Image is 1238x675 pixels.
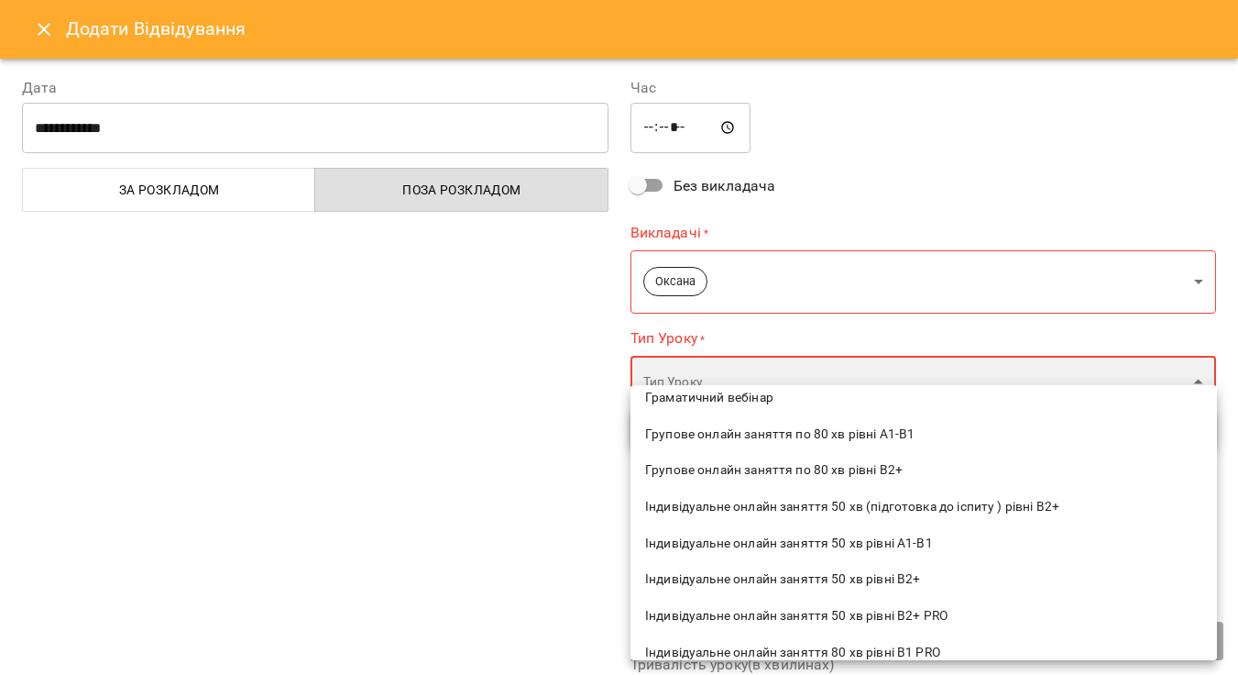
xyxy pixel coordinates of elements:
[645,607,1202,625] span: Індивідуальне онлайн заняття 50 хв рівні В2+ PRO
[645,461,1202,480] span: Групове онлайн заняття по 80 хв рівні В2+
[645,389,1202,407] span: Граматичний вебінар
[645,535,1202,553] span: Індивідуальне онлайн заняття 50 хв рівні А1-В1
[645,498,1202,516] span: Індивідуальне онлайн заняття 50 хв (підготовка до іспиту ) рівні В2+
[645,570,1202,589] span: Індивідуальне онлайн заняття 50 хв рівні В2+
[645,426,1202,444] span: Групове онлайн заняття по 80 хв рівні А1-В1
[645,644,1202,662] span: Індивідуальне онлайн заняття 80 хв рівні В1 PRO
